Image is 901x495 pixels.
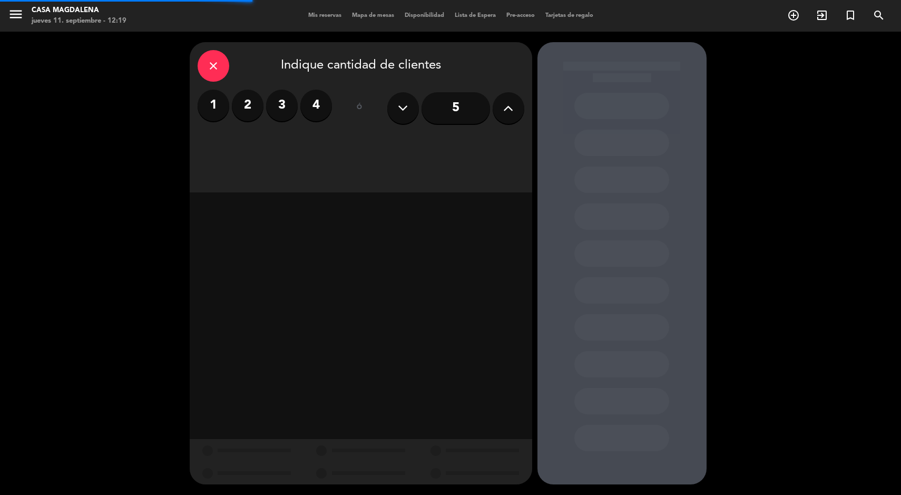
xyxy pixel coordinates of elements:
[8,6,24,26] button: menu
[300,90,332,121] label: 4
[449,13,501,18] span: Lista de Espera
[347,13,399,18] span: Mapa de mesas
[342,90,377,127] div: ó
[303,13,347,18] span: Mis reservas
[198,90,229,121] label: 1
[198,50,524,82] div: Indique cantidad de clientes
[32,16,126,26] div: jueves 11. septiembre - 12:19
[207,60,220,72] i: close
[266,90,298,121] label: 3
[816,9,828,22] i: exit_to_app
[501,13,540,18] span: Pre-acceso
[873,9,885,22] i: search
[787,9,800,22] i: add_circle_outline
[32,5,126,16] div: Casa Magdalena
[8,6,24,22] i: menu
[399,13,449,18] span: Disponibilidad
[844,9,857,22] i: turned_in_not
[540,13,599,18] span: Tarjetas de regalo
[232,90,263,121] label: 2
